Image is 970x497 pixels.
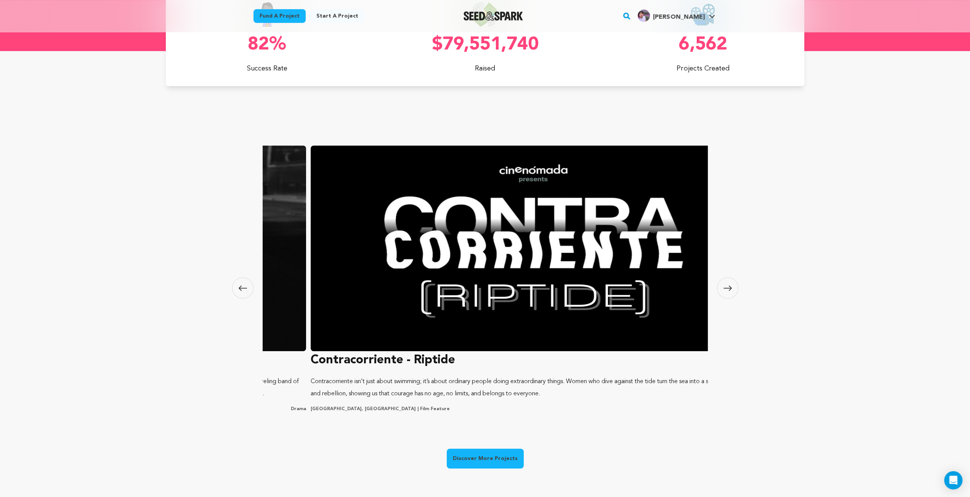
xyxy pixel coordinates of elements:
[463,11,523,21] a: Seed&Spark Homepage
[291,406,306,412] p: Drama
[311,407,418,411] span: [GEOGRAPHIC_DATA], [GEOGRAPHIC_DATA] |
[166,63,369,74] p: Success Rate
[311,145,756,351] img: Contracorriente - Riptide
[636,8,717,22] a: Eli W.'s Profile
[601,36,804,54] p: 6,562
[311,351,756,369] h3: Contracorriente - Riptide
[638,10,704,22] div: Eli W.'s Profile
[636,8,717,24] span: Eli W.'s Profile
[253,9,306,23] a: Fund a project
[166,36,369,54] p: 82%
[420,407,450,411] span: Film Feature
[601,63,804,74] p: Projects Created
[463,11,523,21] img: Seed&Spark Logo Dark Mode
[447,449,524,468] a: Discover More Projects
[384,36,587,54] p: $79,551,740
[384,63,587,74] p: Raised
[311,376,756,400] p: Contracorriente isn’t just about swimming; it’s about ordinary people doing extraordinary things....
[638,10,650,22] img: 760bbe3fc45a0e49.jpg
[311,142,756,412] a: Contracorriente - Riptide Contracorriente isn’t just about swimming; it’s about ordinary people d...
[310,9,364,23] a: Start a project
[653,14,704,20] span: [PERSON_NAME]
[944,471,962,489] div: Open Intercom Messenger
